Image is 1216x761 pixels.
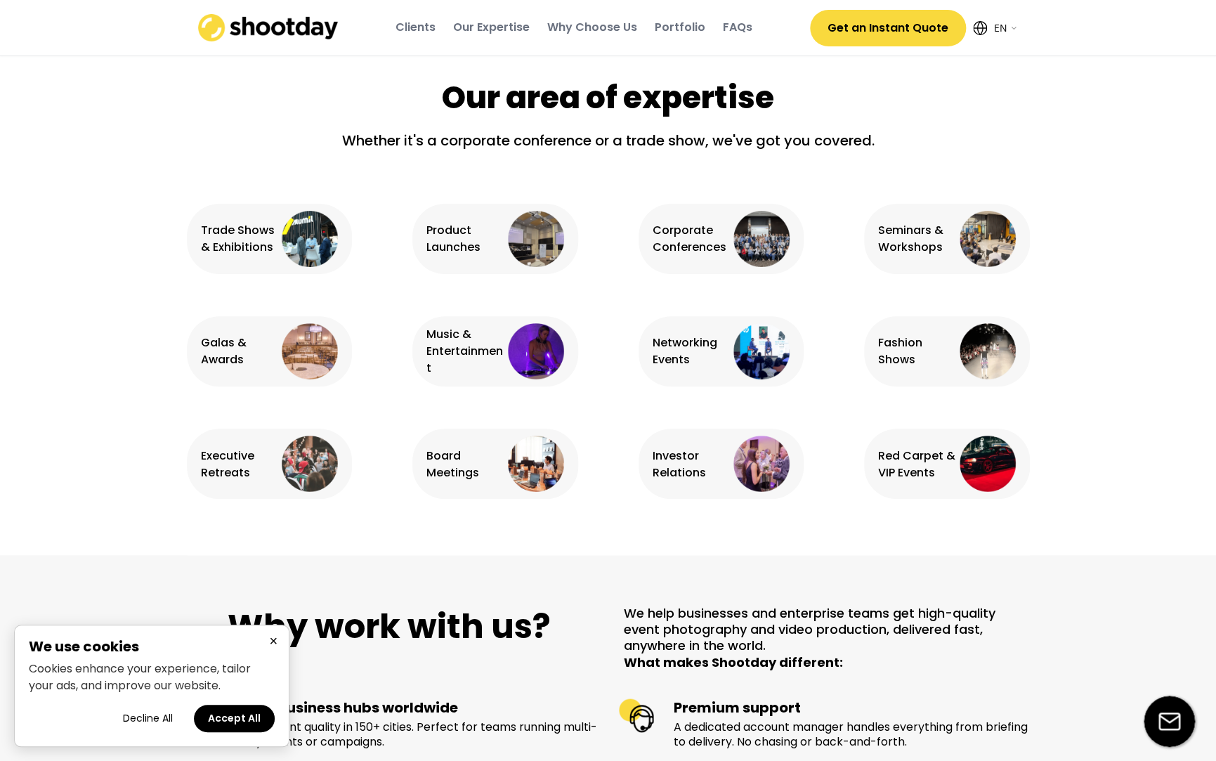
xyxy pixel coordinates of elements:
[973,21,987,35] img: Icon%20feather-globe%20%281%29.svg
[198,14,339,41] img: shootday_logo.png
[723,20,752,35] div: FAQs
[395,20,436,35] div: Clients
[201,222,279,256] div: Trade Shows & Exhibitions
[29,639,275,653] h2: We use cookies
[655,20,705,35] div: Portfolio
[878,447,956,481] div: Red Carpet & VIP Events
[442,76,774,119] div: Our area of expertise
[733,323,790,379] img: networking%20event%402x.png
[674,698,1030,716] div: Premium support
[187,604,593,648] h1: Why work with us?
[960,211,1016,267] img: seminars%403x.webp
[194,705,275,732] button: Accept all cookies
[242,698,598,716] div: 150+ business hubs worldwide
[265,632,282,650] button: Close cookie banner
[878,222,956,256] div: Seminars & Workshops
[733,436,790,492] img: investor%20relations%403x.webp
[960,323,1016,379] img: fashion%20event%403x.webp
[201,447,279,481] div: Executive Retreats
[624,653,843,670] strong: What makes Shootday different:
[426,326,504,377] div: Music & Entertainment
[282,323,338,379] img: gala%20event%403x.webp
[242,720,598,749] div: Consistent quality in 150+ cities. Perfect for teams running multi-city events or campaigns.
[1144,696,1195,747] img: email-icon%20%281%29.svg
[547,20,637,35] div: Why Choose Us
[29,661,275,694] p: Cookies enhance your experience, tailor your ads, and improve our website.
[201,334,279,368] div: Galas & Awards
[674,720,1030,749] div: A dedicated account manager handles everything from briefing to delivery. No chasing or back-and-...
[653,222,731,256] div: Corporate Conferences
[508,436,564,492] img: board%20meeting%403x.webp
[453,20,530,35] div: Our Expertise
[426,222,504,256] div: Product Launches
[282,211,338,267] img: exhibition%402x.png
[733,211,790,267] img: corporate%20conference%403x.webp
[878,334,956,368] div: Fashion Shows
[508,323,564,379] img: entertainment%403x.webp
[960,436,1016,492] img: VIP%20event%403x.webp
[653,447,731,481] div: Investor Relations
[282,436,338,492] img: prewedding-circle%403x.webp
[653,334,731,368] div: Networking Events
[810,10,966,46] button: Get an Instant Quote
[109,705,187,732] button: Decline all cookies
[508,211,564,267] img: product%20launches%403x.webp
[426,447,504,481] div: Board Meetings
[619,698,654,733] img: Premium support
[624,604,1030,670] h2: We help businesses and enterprise teams get high-quality event photography and video production, ...
[327,130,889,162] div: Whether it's a corporate conference or a trade show, we've got you covered.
